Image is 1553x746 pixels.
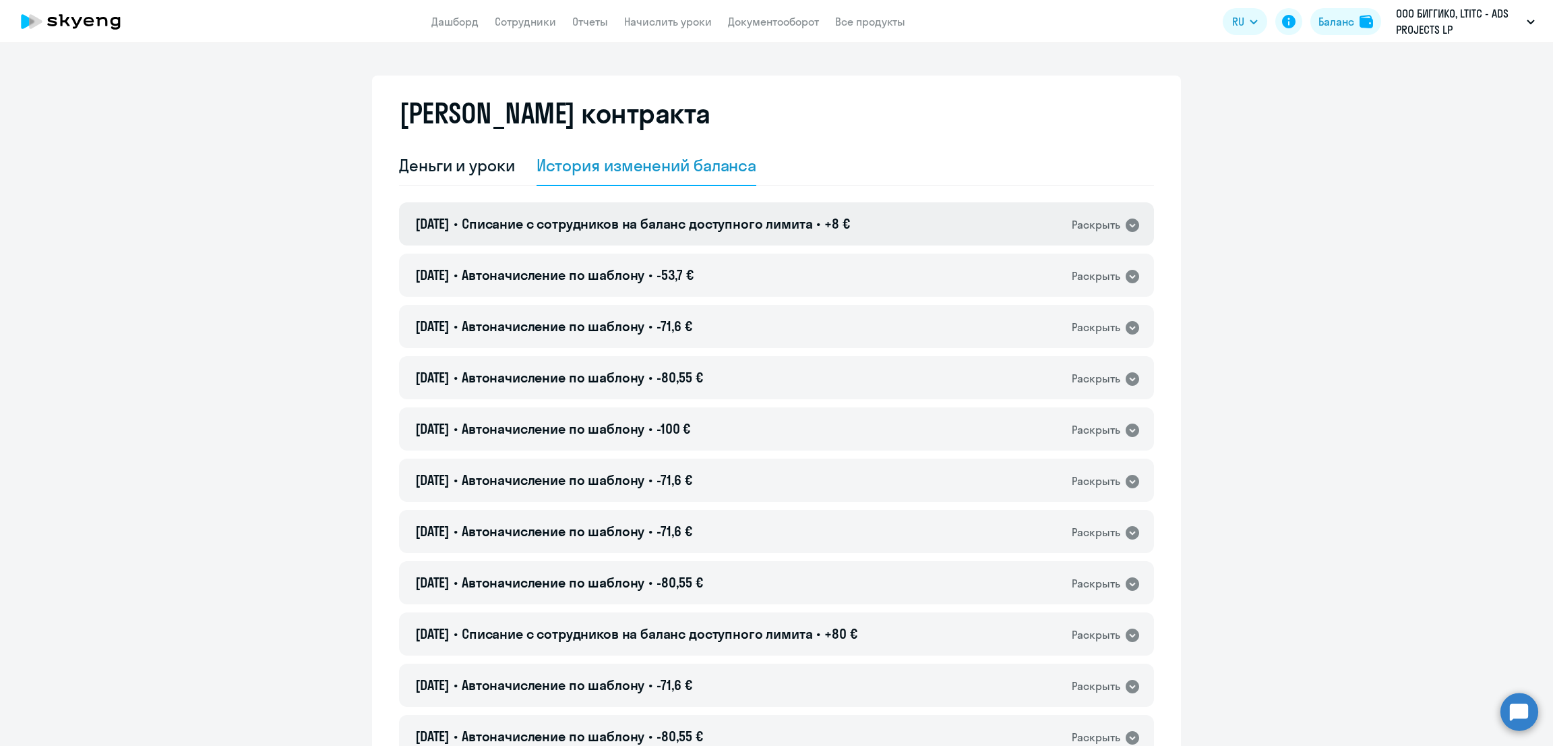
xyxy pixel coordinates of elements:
span: • [816,625,820,642]
span: -80,55 € [657,369,703,386]
span: Списание с сотрудников на баланс доступного лимита [462,215,813,232]
span: RU [1232,13,1244,30]
span: • [816,215,820,232]
span: • [454,523,458,540]
span: -80,55 € [657,728,703,745]
span: • [454,266,458,283]
span: Автоначисление по шаблону [462,318,644,335]
span: -53,7 € [657,266,694,283]
a: Документооборот [728,15,819,28]
span: • [454,625,458,642]
span: [DATE] [415,369,450,386]
span: Автоначисление по шаблону [462,420,644,437]
span: Автоначисление по шаблону [462,266,644,283]
span: • [648,471,652,488]
span: -80,55 € [657,574,703,591]
span: • [454,728,458,745]
a: Отчеты [572,15,608,28]
span: [DATE] [415,574,450,591]
span: [DATE] [415,420,450,437]
div: Раскрыть [1072,575,1120,592]
a: Дашборд [431,15,479,28]
span: • [454,369,458,386]
span: • [648,318,652,335]
div: Раскрыть [1072,268,1120,285]
img: balance [1360,15,1373,28]
div: История изменений баланса [537,154,757,176]
span: • [454,215,458,232]
div: Раскрыть [1072,473,1120,490]
span: • [648,420,652,437]
span: Автоначисление по шаблону [462,471,644,488]
span: • [454,420,458,437]
button: ООО БИГГИКО, LTITC - ADS PROJECTS LP [1389,5,1542,38]
a: Сотрудники [495,15,556,28]
span: +80 € [824,625,857,642]
span: Автоначисление по шаблону [462,677,644,693]
span: • [454,318,458,335]
div: Раскрыть [1072,729,1120,746]
a: Все продукты [835,15,905,28]
span: Автоначисление по шаблону [462,369,644,386]
span: [DATE] [415,266,450,283]
span: [DATE] [415,625,450,642]
span: • [648,574,652,591]
span: [DATE] [415,471,450,488]
span: Списание с сотрудников на баланс доступного лимита [462,625,813,642]
span: [DATE] [415,677,450,693]
span: -71,6 € [657,523,692,540]
h2: [PERSON_NAME] контракта [399,97,710,130]
p: ООО БИГГИКО, LTITC - ADS PROJECTS LP [1396,5,1521,38]
span: [DATE] [415,318,450,335]
div: Раскрыть [1072,370,1120,387]
span: • [648,369,652,386]
span: [DATE] [415,728,450,745]
span: • [454,574,458,591]
button: Балансbalance [1310,8,1381,35]
span: • [648,266,652,283]
div: Раскрыть [1072,422,1120,438]
div: Раскрыть [1072,678,1120,695]
span: • [454,471,458,488]
span: -100 € [657,420,690,437]
span: [DATE] [415,215,450,232]
a: Начислить уроки [624,15,712,28]
span: Автоначисление по шаблону [462,574,644,591]
span: -71,6 € [657,471,692,488]
div: Раскрыть [1072,627,1120,643]
span: • [648,728,652,745]
span: Автоначисление по шаблону [462,523,644,540]
button: RU [1223,8,1267,35]
div: Раскрыть [1072,319,1120,336]
span: • [648,677,652,693]
div: Баланс [1318,13,1354,30]
span: -71,6 € [657,318,692,335]
span: • [648,523,652,540]
span: Автоначисление по шаблону [462,728,644,745]
span: +8 € [824,215,849,232]
div: Раскрыть [1072,524,1120,541]
span: • [454,677,458,693]
div: Раскрыть [1072,217,1120,233]
span: -71,6 € [657,677,692,693]
span: [DATE] [415,523,450,540]
div: Деньги и уроки [399,154,515,176]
